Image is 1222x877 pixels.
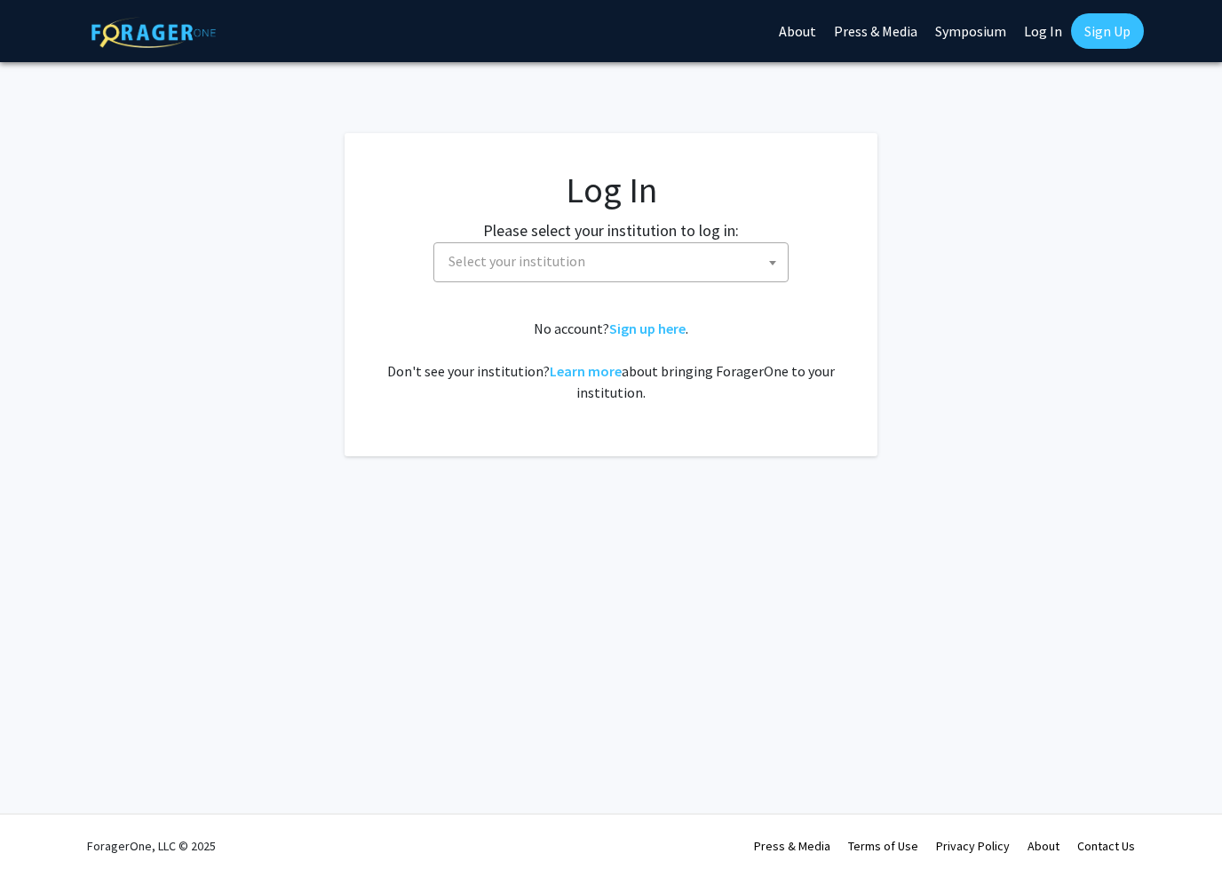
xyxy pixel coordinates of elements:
[87,815,216,877] div: ForagerOne, LLC © 2025
[91,17,216,48] img: ForagerOne Logo
[380,169,842,211] h1: Log In
[550,362,622,380] a: Learn more about bringing ForagerOne to your institution
[448,252,585,270] span: Select your institution
[1028,838,1059,854] a: About
[936,838,1010,854] a: Privacy Policy
[483,218,739,242] label: Please select your institution to log in:
[848,838,918,854] a: Terms of Use
[1077,838,1135,854] a: Contact Us
[609,320,686,337] a: Sign up here
[441,243,788,280] span: Select your institution
[754,838,830,854] a: Press & Media
[433,242,789,282] span: Select your institution
[1071,13,1144,49] a: Sign Up
[380,318,842,403] div: No account? . Don't see your institution? about bringing ForagerOne to your institution.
